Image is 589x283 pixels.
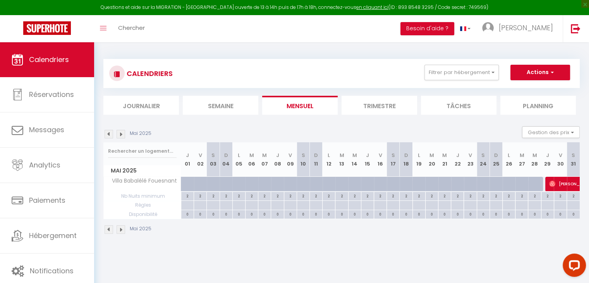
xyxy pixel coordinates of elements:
[567,210,580,217] div: 0
[400,192,412,199] div: 2
[284,210,297,217] div: 0
[258,192,271,199] div: 2
[194,210,206,217] div: 0
[233,192,245,199] div: 2
[105,177,179,185] span: Villa Babalélé Fouesnant
[220,210,232,217] div: 0
[340,152,344,159] abbr: M
[125,65,173,82] h3: CALENDRIERS
[464,210,476,217] div: 0
[482,22,494,34] img: ...
[349,192,361,199] div: 2
[489,142,502,177] th: 25
[438,142,451,177] th: 21
[503,142,515,177] th: 26
[181,142,194,177] th: 01
[328,152,330,159] abbr: L
[323,210,335,217] div: 0
[301,152,305,159] abbr: S
[425,142,438,177] th: 20
[314,152,318,159] abbr: D
[413,192,425,199] div: 2
[387,142,400,177] th: 17
[554,142,567,177] th: 30
[356,4,388,10] a: en cliquant ici
[246,210,258,217] div: 0
[258,210,271,217] div: 0
[246,142,258,177] th: 06
[366,152,369,159] abbr: J
[412,142,425,177] th: 19
[379,152,382,159] abbr: V
[108,144,177,158] input: Rechercher un logement...
[528,210,541,217] div: 0
[451,142,464,177] th: 22
[194,192,206,199] div: 2
[194,142,207,177] th: 02
[571,24,580,33] img: logout
[374,142,387,177] th: 16
[541,192,554,199] div: 2
[29,90,74,99] span: Réservations
[490,210,502,217] div: 0
[29,125,64,135] span: Messages
[276,152,279,159] abbr: J
[112,15,151,42] a: Chercher
[508,152,510,159] abbr: L
[515,210,528,217] div: 0
[567,192,580,199] div: 2
[233,210,245,217] div: 0
[477,192,489,199] div: 2
[262,152,267,159] abbr: M
[413,210,425,217] div: 0
[310,210,322,217] div: 0
[481,152,485,159] abbr: S
[181,192,194,199] div: 2
[418,152,420,159] abbr: L
[258,142,271,177] th: 07
[335,210,348,217] div: 0
[323,142,335,177] th: 12
[522,126,580,138] button: Gestion des prix
[528,142,541,177] th: 28
[249,152,254,159] abbr: M
[556,250,589,283] iframe: LiveChat chat widget
[238,152,240,159] abbr: L
[220,192,232,199] div: 2
[297,192,309,199] div: 2
[310,142,323,177] th: 11
[515,142,528,177] th: 27
[387,192,399,199] div: 2
[387,210,399,217] div: 0
[310,192,322,199] div: 2
[424,65,499,80] button: Filtrer par hébergement
[541,142,554,177] th: 29
[503,210,515,217] div: 0
[30,266,74,276] span: Notifications
[469,152,472,159] abbr: V
[297,142,309,177] th: 10
[442,152,447,159] abbr: M
[199,152,202,159] abbr: V
[541,210,554,217] div: 0
[510,65,570,80] button: Actions
[558,152,562,159] abbr: V
[361,142,374,177] th: 15
[207,192,219,199] div: 2
[29,195,65,205] span: Paiements
[499,23,553,33] span: [PERSON_NAME]
[500,96,576,115] li: Planning
[211,152,215,159] abbr: S
[118,24,145,32] span: Chercher
[207,142,220,177] th: 03
[464,192,476,199] div: 2
[464,142,477,177] th: 23
[476,15,563,42] a: ... [PERSON_NAME]
[130,225,151,233] p: Mai 2025
[288,152,292,159] abbr: V
[451,210,464,217] div: 0
[284,142,297,177] th: 09
[494,152,498,159] abbr: D
[546,152,549,159] abbr: J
